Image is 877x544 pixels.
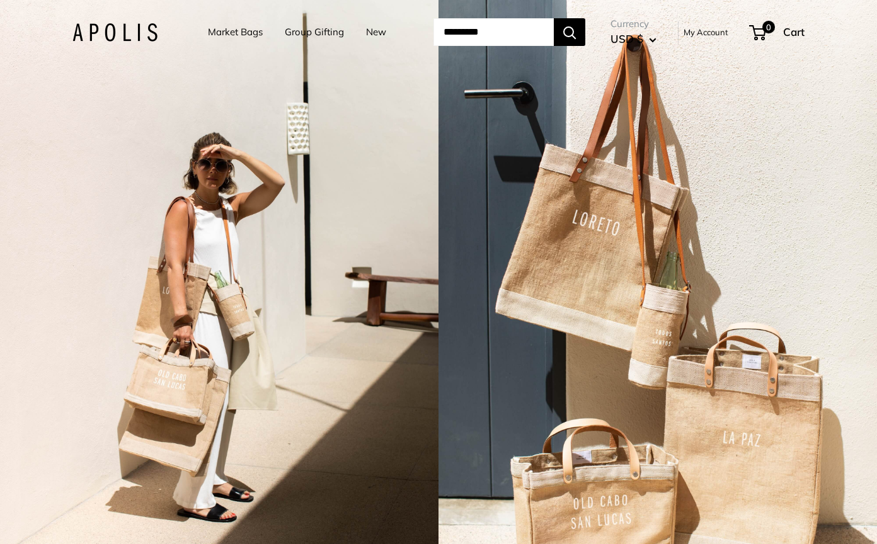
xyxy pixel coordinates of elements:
[783,25,805,38] span: Cart
[762,21,775,33] span: 0
[684,25,728,40] a: My Account
[366,23,386,41] a: New
[610,29,656,49] button: USD $
[433,18,554,46] input: Search...
[750,22,805,42] a: 0 Cart
[554,18,585,46] button: Search
[610,32,643,45] span: USD $
[285,23,344,41] a: Group Gifting
[610,15,656,33] span: Currency
[72,23,158,42] img: Apolis
[208,23,263,41] a: Market Bags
